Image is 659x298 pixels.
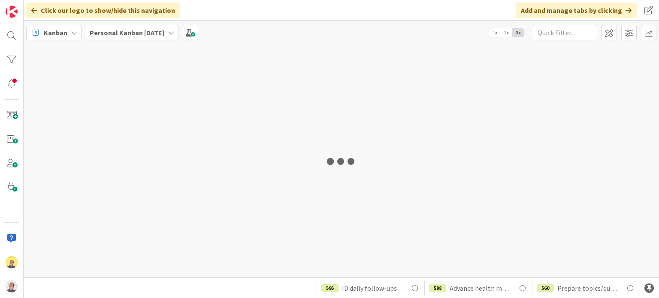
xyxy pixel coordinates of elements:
[44,27,67,38] span: Kanban
[501,28,512,37] span: 2x
[342,283,397,293] span: ID daily follow-ups
[321,284,339,292] div: 595
[557,283,618,293] span: Prepare topics/questions for for info interview call with [PERSON_NAME] at CultureAmp
[533,25,597,40] input: Quick Filter...
[450,283,511,293] span: Advance health metrics module in CSM D2D
[516,3,637,18] div: Add and manage tabs by clicking
[6,6,18,18] img: Visit kanbanzone.com
[26,3,180,18] div: Click our logo to show/hide this navigation
[489,28,501,37] span: 1x
[429,284,446,292] div: 598
[537,284,554,292] div: 560
[90,28,164,37] b: Personal Kanban [DATE]
[512,28,524,37] span: 3x
[6,280,18,292] img: avatar
[6,256,18,268] img: JW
